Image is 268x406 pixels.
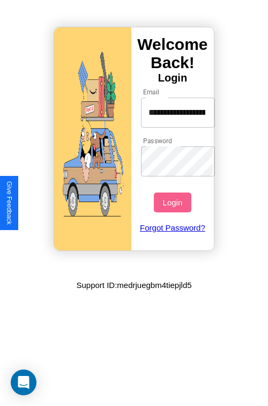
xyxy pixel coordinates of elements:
label: Password [143,136,172,145]
div: Open Intercom Messenger [11,370,36,395]
p: Support ID: medrjuegbm4tiepjld5 [76,278,191,292]
label: Email [143,87,160,97]
button: Login [154,193,191,212]
img: gif [54,27,131,250]
h3: Welcome Back! [131,35,214,72]
a: Forgot Password? [136,212,210,243]
h4: Login [131,72,214,84]
div: Give Feedback [5,181,13,225]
